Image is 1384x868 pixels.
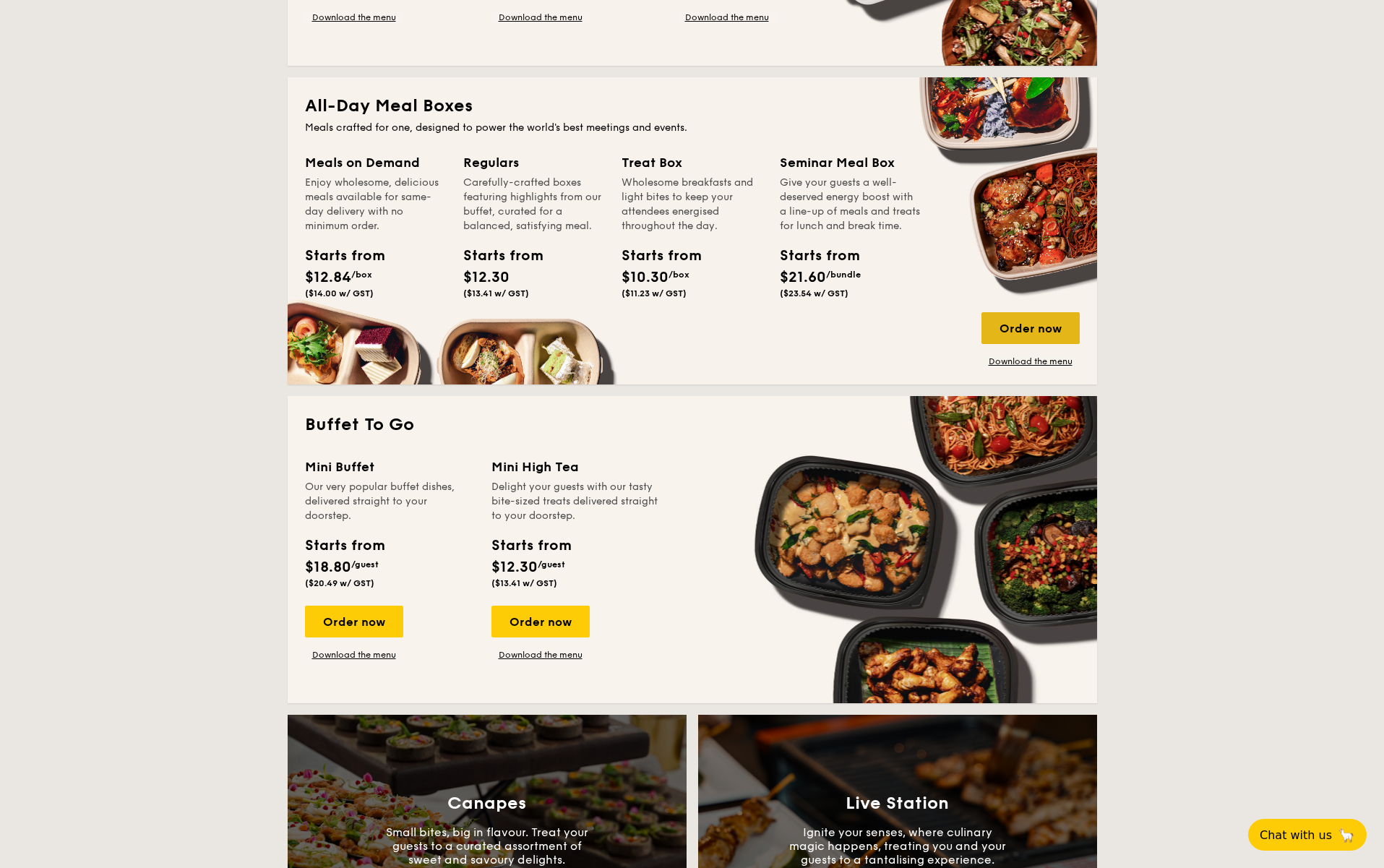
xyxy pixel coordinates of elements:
div: Our very popular buffet dishes, delivered straight to your doorstep. [305,480,474,523]
div: Order now [981,312,1080,344]
h3: Canapes [447,794,526,814]
span: /box [669,270,689,280]
div: Wholesome breakfasts and light bites to keep your attendees energised throughout the day. [622,176,762,233]
span: /bundle [826,270,861,280]
span: ($23.54 w/ GST) [780,288,848,298]
p: Small bites, big in flavour. Treat your guests to a curated assortment of sweet and savoury delig... [379,825,596,867]
h2: Buffet To Go [305,413,1080,437]
span: /guest [538,559,565,570]
a: Download the menu [981,356,1080,367]
span: ($20.49 w/ GST) [305,578,374,588]
span: ($13.41 w/ GST) [491,578,557,588]
div: Give your guests a well-deserved energy boost with a line-up of meals and treats for lunch and br... [780,176,921,233]
div: Meals on Demand [305,152,446,173]
div: Starts from [622,245,687,267]
a: Download the menu [491,12,590,23]
span: $12.30 [491,559,538,576]
span: $12.84 [305,269,351,286]
h3: Live Station [846,794,949,814]
div: Treat Box [622,152,762,173]
span: 🦙 [1338,827,1355,843]
span: /guest [351,559,379,570]
div: Order now [305,606,403,637]
span: $18.80 [305,559,351,576]
p: Ignite your senses, where culinary magic happens, treating you and your guests to a tantalising e... [789,825,1006,867]
span: ($14.00 w/ GST) [305,288,374,298]
span: ($11.23 w/ GST) [622,288,687,298]
div: Starts from [780,245,845,267]
div: Order now [491,606,590,637]
span: Chat with us [1260,828,1332,842]
span: $12.30 [463,269,510,286]
a: Download the menu [491,649,590,661]
div: Meals crafted for one, designed to power the world's best meetings and events. [305,121,1080,135]
div: Delight your guests with our tasty bite-sized treats delivered straight to your doorstep. [491,480,661,523]
a: Download the menu [305,12,403,23]
a: Download the menu [678,12,776,23]
a: Download the menu [305,649,403,661]
div: Starts from [305,245,370,267]
span: ($13.41 w/ GST) [463,288,529,298]
div: Starts from [305,535,384,557]
div: Mini Buffet [305,457,474,477]
span: $21.60 [780,269,826,286]
div: Carefully-crafted boxes featuring highlights from our buffet, curated for a balanced, satisfying ... [463,176,604,233]
div: Starts from [491,535,570,557]
div: Regulars [463,152,604,173]
div: Seminar Meal Box [780,152,921,173]
h2: All-Day Meal Boxes [305,95,1080,118]
div: Mini High Tea [491,457,661,477]
div: Starts from [463,245,528,267]
span: /box [351,270,372,280]
span: $10.30 [622,269,669,286]
button: Chat with us🦙 [1248,819,1367,851]
div: Enjoy wholesome, delicious meals available for same-day delivery with no minimum order. [305,176,446,233]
